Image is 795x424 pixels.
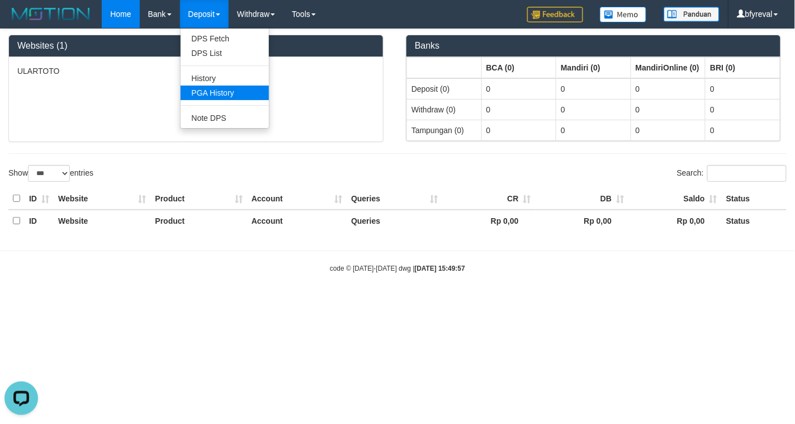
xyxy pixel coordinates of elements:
img: Button%20Memo.svg [600,7,647,22]
th: Status [722,188,787,210]
th: Rp 0,00 [536,210,629,232]
th: Website [54,188,150,210]
th: Saldo [628,188,722,210]
a: DPS Fetch [181,31,269,46]
select: Showentries [28,165,70,182]
h3: Banks [415,41,772,51]
th: Group: activate to sort column ascending [706,57,780,78]
th: Queries [347,188,442,210]
th: Queries [347,210,442,232]
th: Status [722,210,787,232]
th: Rp 0,00 [628,210,722,232]
strong: [DATE] 15:49:57 [415,265,465,272]
td: Deposit (0) [407,78,482,100]
a: DPS List [181,46,269,60]
td: 0 [481,78,556,100]
td: 0 [556,120,631,140]
td: 0 [631,99,706,120]
a: History [181,71,269,86]
td: 0 [631,78,706,100]
td: 0 [481,120,556,140]
th: ID [25,210,54,232]
img: panduan.png [664,7,720,22]
p: ULARTOTO [17,65,375,77]
th: Product [150,210,247,232]
th: CR [442,188,536,210]
small: code © [DATE]-[DATE] dwg | [330,265,465,272]
label: Show entries [8,165,93,182]
th: Account [247,210,347,232]
a: Note DPS [181,111,269,125]
h3: Websites (1) [17,41,375,51]
button: Open LiveChat chat widget [4,4,38,38]
th: Account [247,188,347,210]
th: Product [150,188,247,210]
td: Withdraw (0) [407,99,482,120]
td: 0 [556,99,631,120]
td: Tampungan (0) [407,120,482,140]
th: Group: activate to sort column ascending [556,57,631,78]
td: 0 [706,99,780,120]
label: Search: [677,165,787,182]
img: MOTION_logo.png [8,6,93,22]
td: 0 [481,99,556,120]
td: 0 [556,78,631,100]
a: PGA History [181,86,269,100]
th: Rp 0,00 [442,210,536,232]
th: Website [54,210,150,232]
td: 0 [631,120,706,140]
th: ID [25,188,54,210]
input: Search: [707,165,787,182]
img: Feedback.jpg [527,7,583,22]
th: DB [536,188,629,210]
th: Group: activate to sort column ascending [481,57,556,78]
td: 0 [706,120,780,140]
th: Group: activate to sort column ascending [407,57,482,78]
th: Group: activate to sort column ascending [631,57,706,78]
td: 0 [706,78,780,100]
